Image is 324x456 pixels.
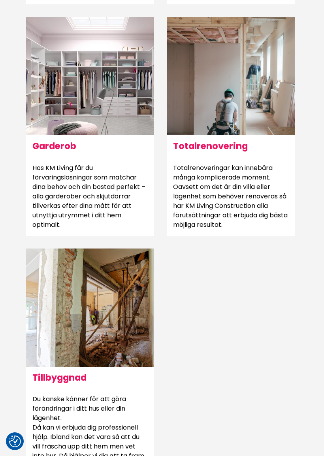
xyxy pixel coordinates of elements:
button: Samtyckesinställningar [9,435,21,447]
h6: Totalrenovering [167,135,295,157]
h6: Garderob [26,135,154,157]
h6: Tillbyggnad [26,367,154,388]
p: Hos KM Living får du förvaringslösningar som matchar dina behov och din bostad perfekt – alla gar... [26,157,154,236]
p: Totalrenoveringar kan innebära många komplicerade moment. Oavsett om det är din villa eller lägen... [167,157,295,236]
a: Totalrenovering Totalrenoveringar kan innebära många komplicerade moment.Oavsett om det är din vi... [167,17,295,235]
a: Garderob Hos KM Living får du förvaringslösningar som matchar dina behov och din bostad perfekt –... [26,17,154,235]
img: Revisit consent button [9,435,21,447]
